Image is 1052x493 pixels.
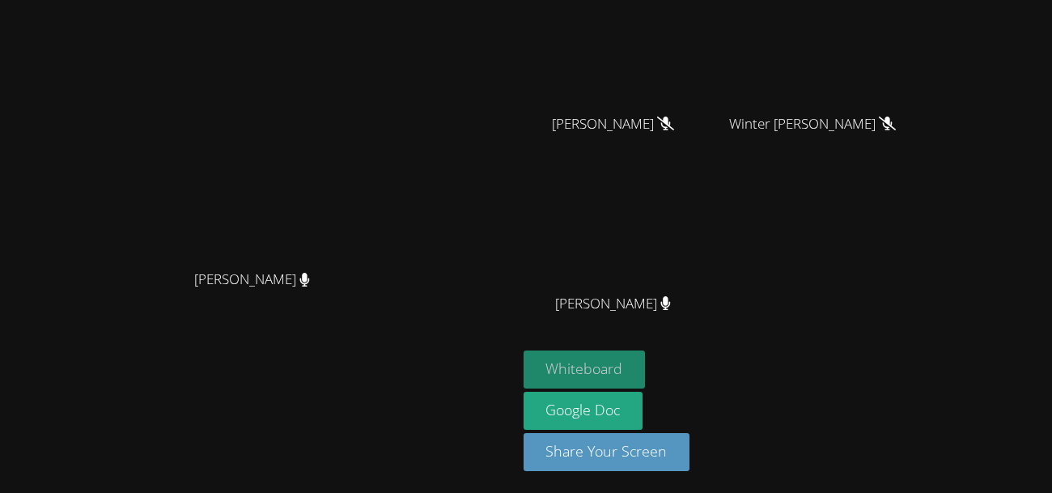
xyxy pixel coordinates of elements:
[729,113,896,136] span: Winter [PERSON_NAME]
[555,292,671,316] span: [PERSON_NAME]
[552,113,674,136] span: [PERSON_NAME]
[524,351,646,389] button: Whiteboard
[524,433,690,471] button: Share Your Screen
[524,392,643,430] a: Google Doc
[194,268,310,291] span: [PERSON_NAME]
